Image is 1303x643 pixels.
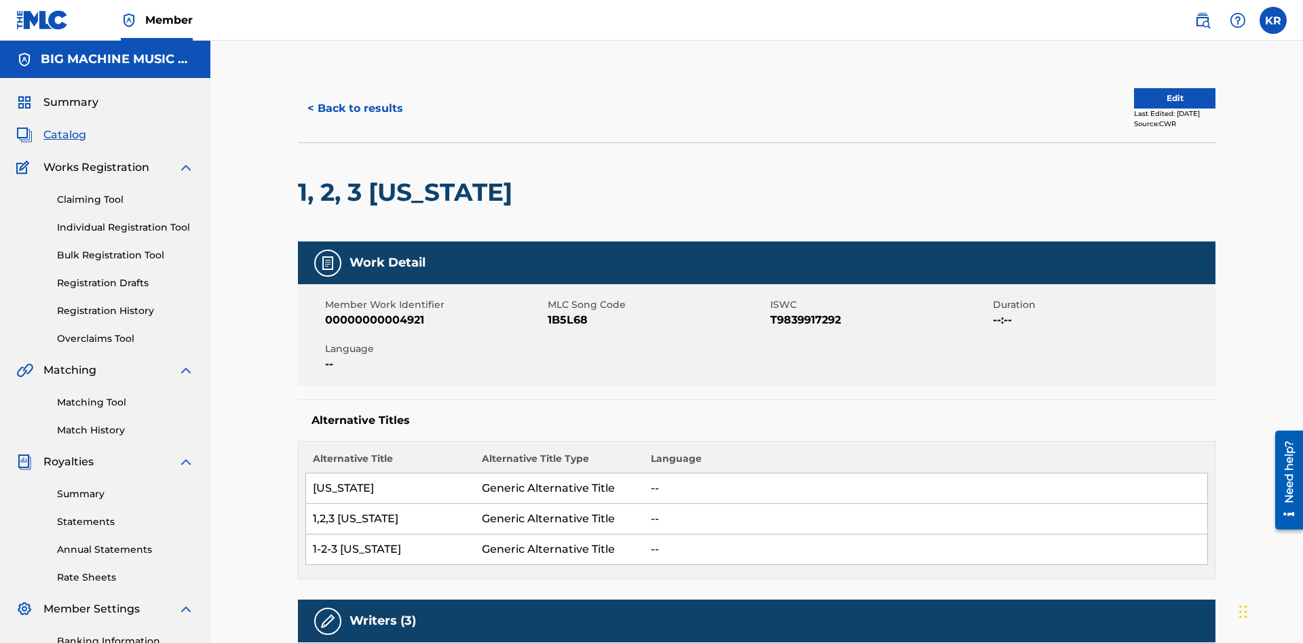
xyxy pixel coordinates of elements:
img: Top Rightsholder [121,12,137,28]
span: ISWC [770,298,989,312]
h5: BIG MACHINE MUSIC LLC [41,52,194,67]
span: Royalties [43,454,94,470]
span: Matching [43,362,96,378]
img: Writers [320,613,336,629]
button: Edit [1134,88,1215,109]
a: CatalogCatalog [16,127,86,143]
a: Summary [57,487,194,501]
div: Help [1224,7,1251,34]
td: [US_STATE] [306,473,475,504]
img: help [1230,12,1246,28]
a: SummarySummary [16,94,98,111]
img: search [1194,12,1211,28]
img: Works Registration [16,159,34,176]
h5: Alternative Titles [311,414,1202,427]
td: 1,2,3 [US_STATE] [306,504,475,534]
th: Language [644,452,1208,473]
h2: 1, 2, 3 [US_STATE] [298,177,519,208]
td: -- [644,534,1208,565]
th: Alternative Title Type [475,452,644,473]
span: Duration [993,298,1212,312]
img: Accounts [16,52,33,68]
img: Catalog [16,127,33,143]
img: Member Settings [16,601,33,617]
a: Bulk Registration Tool [57,248,194,262]
img: expand [178,362,194,378]
img: expand [178,454,194,470]
a: Statements [57,515,194,529]
span: Language [325,342,544,356]
a: Registration History [57,304,194,318]
iframe: Resource Center [1265,425,1303,537]
a: Matching Tool [57,395,194,410]
span: Summary [43,94,98,111]
span: 1B5L68 [548,312,767,328]
span: MLC Song Code [548,298,767,312]
a: Public Search [1189,7,1216,34]
img: Summary [16,94,33,111]
a: Annual Statements [57,543,194,557]
span: Member Work Identifier [325,298,544,312]
td: Generic Alternative Title [475,504,644,534]
a: Rate Sheets [57,570,194,585]
span: Works Registration [43,159,149,176]
div: Drag [1239,591,1247,632]
a: Overclaims Tool [57,332,194,346]
img: expand [178,601,194,617]
div: Last Edited: [DATE] [1134,109,1215,119]
h5: Writers (3) [350,613,416,629]
span: Catalog [43,127,86,143]
h5: Work Detail [350,255,426,271]
a: Match History [57,423,194,437]
a: Individual Registration Tool [57,220,194,235]
span: T9839917292 [770,312,989,328]
span: --:-- [993,312,1212,328]
a: Registration Drafts [57,276,194,290]
td: Generic Alternative Title [475,473,644,504]
a: Claiming Tool [57,193,194,207]
td: 1-2-3 [US_STATE] [306,534,475,565]
img: Work Detail [320,255,336,271]
div: User Menu [1260,7,1287,34]
td: -- [644,504,1208,534]
iframe: Chat Widget [1235,578,1303,643]
span: Member Settings [43,601,140,617]
img: Matching [16,362,33,378]
img: expand [178,159,194,176]
img: MLC Logo [16,10,69,30]
span: 00000000004921 [325,312,544,328]
img: Royalties [16,454,33,470]
span: -- [325,356,544,372]
th: Alternative Title [306,452,475,473]
td: -- [644,473,1208,504]
div: Source: CWR [1134,119,1215,129]
span: Member [145,12,193,28]
td: Generic Alternative Title [475,534,644,565]
button: < Back to results [298,92,413,125]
